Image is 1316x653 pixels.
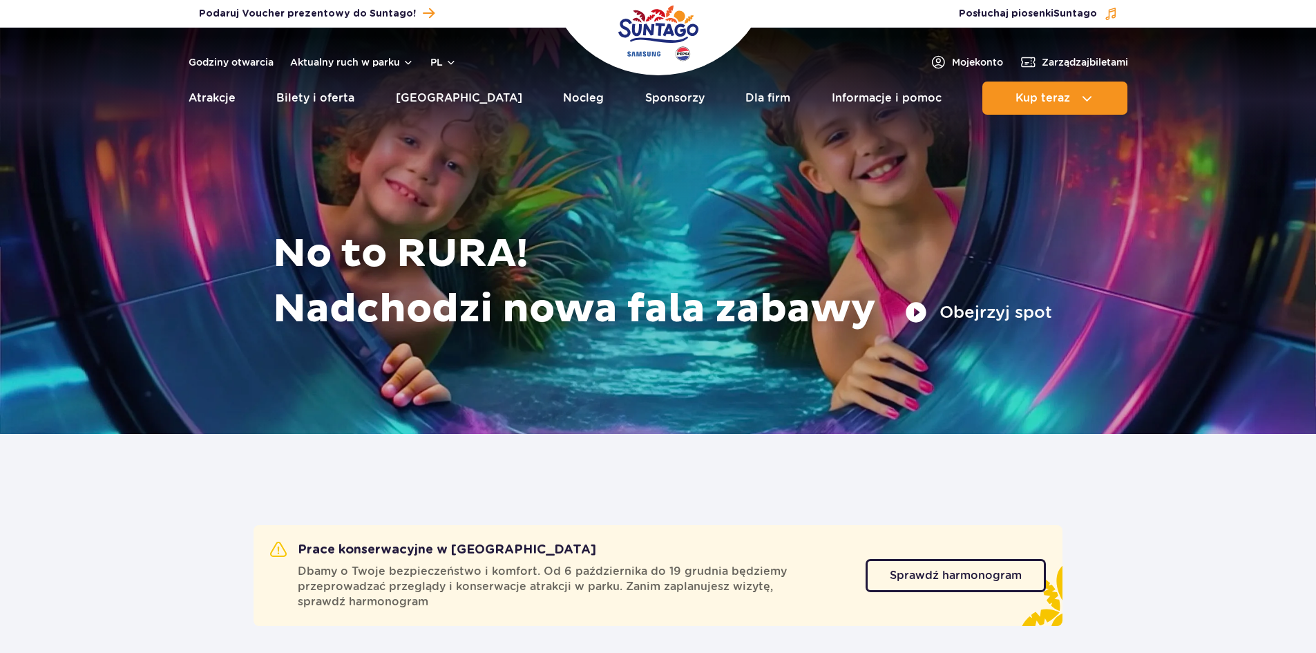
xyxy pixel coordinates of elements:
span: Dbamy o Twoje bezpieczeństwo i komfort. Od 6 października do 19 grudnia będziemy przeprowadzać pr... [298,564,849,609]
button: Aktualny ruch w parku [290,57,414,68]
span: Posłuchaj piosenki [959,7,1097,21]
button: Obejrzyj spot [905,301,1052,323]
a: Nocleg [563,82,604,115]
span: Podaruj Voucher prezentowy do Suntago! [199,7,416,21]
a: Dla firm [745,82,790,115]
a: Informacje i pomoc [832,82,942,115]
a: Sponsorzy [645,82,705,115]
a: Sprawdź harmonogram [866,559,1046,592]
a: Mojekonto [930,54,1003,70]
h1: No to RURA! Nadchodzi nowa fala zabawy [273,227,1052,337]
button: Posłuchaj piosenkiSuntago [959,7,1118,21]
span: Moje konto [952,55,1003,69]
span: Suntago [1053,9,1097,19]
h2: Prace konserwacyjne w [GEOGRAPHIC_DATA] [270,542,596,558]
a: Godziny otwarcia [189,55,274,69]
a: Atrakcje [189,82,236,115]
span: Kup teraz [1015,92,1070,104]
button: Kup teraz [982,82,1127,115]
a: Bilety i oferta [276,82,354,115]
a: Podaruj Voucher prezentowy do Suntago! [199,4,435,23]
a: [GEOGRAPHIC_DATA] [396,82,522,115]
span: Zarządzaj biletami [1042,55,1128,69]
a: Zarządzajbiletami [1020,54,1128,70]
button: pl [430,55,457,69]
span: Sprawdź harmonogram [890,570,1022,581]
